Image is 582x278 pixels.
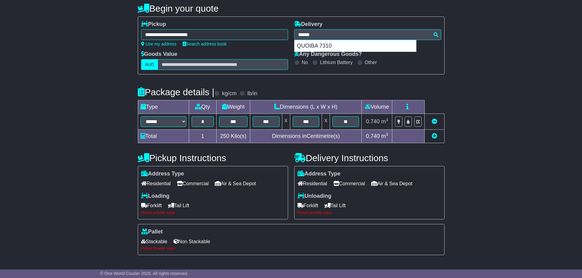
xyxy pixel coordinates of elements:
label: Pallet [141,229,163,235]
label: Unloading [298,193,331,200]
span: Air & Sea Depot [215,179,256,188]
td: Volume [362,100,392,114]
a: Remove this item [432,118,437,125]
label: Delivery [294,21,323,28]
label: Any Dangerous Goods? [294,51,362,58]
label: Pickup [141,21,166,28]
td: Qty [189,100,217,114]
h4: Package details | [138,87,214,97]
label: Other [365,60,377,65]
span: Commercial [333,179,365,188]
td: 1 [189,130,217,143]
label: Address Type [141,171,184,177]
span: Forklift [141,201,162,210]
div: Please provide value [298,211,441,215]
td: x [322,114,330,130]
label: No [302,60,308,65]
label: lb/in [247,90,257,97]
label: Address Type [298,171,341,177]
span: Non Stackable [174,237,210,246]
label: Loading [141,193,170,200]
span: 0.740 [366,118,380,125]
span: Commercial [177,179,209,188]
h4: Pickup Instructions [138,153,288,163]
label: Lithium Battery [320,60,353,65]
span: Air & Sea Depot [371,179,412,188]
span: Tail Lift [324,201,346,210]
span: Forklift [298,201,318,210]
a: Use my address [141,42,177,46]
span: m [381,133,388,139]
div: Please provide value [141,211,285,215]
label: kg/cm [222,90,236,97]
span: Stackable [141,237,167,246]
td: Kilo(s) [217,130,250,143]
td: Type [138,100,189,114]
span: Tail Lift [168,201,189,210]
h4: Delivery Instructions [294,153,445,163]
div: Please provide value [141,246,441,251]
a: Add new item [432,133,437,139]
span: 250 [220,133,229,139]
td: x [282,114,290,130]
td: Dimensions in Centimetre(s) [250,130,362,143]
div: QUOIBA 7310 [295,40,416,52]
span: Residential [141,179,171,188]
label: Goods Value [141,51,178,58]
span: 0.740 [366,133,380,139]
sup: 3 [386,117,388,122]
span: © One World Courier 2025. All rights reserved. [100,271,189,276]
sup: 3 [386,132,388,137]
span: Residential [298,179,327,188]
td: Weight [217,100,250,114]
label: AUD [141,59,158,70]
td: Total [138,130,189,143]
td: Dimensions (L x W x H) [250,100,362,114]
a: Search address book [183,42,227,46]
h4: Begin your quote [138,3,445,13]
span: m [381,118,388,125]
